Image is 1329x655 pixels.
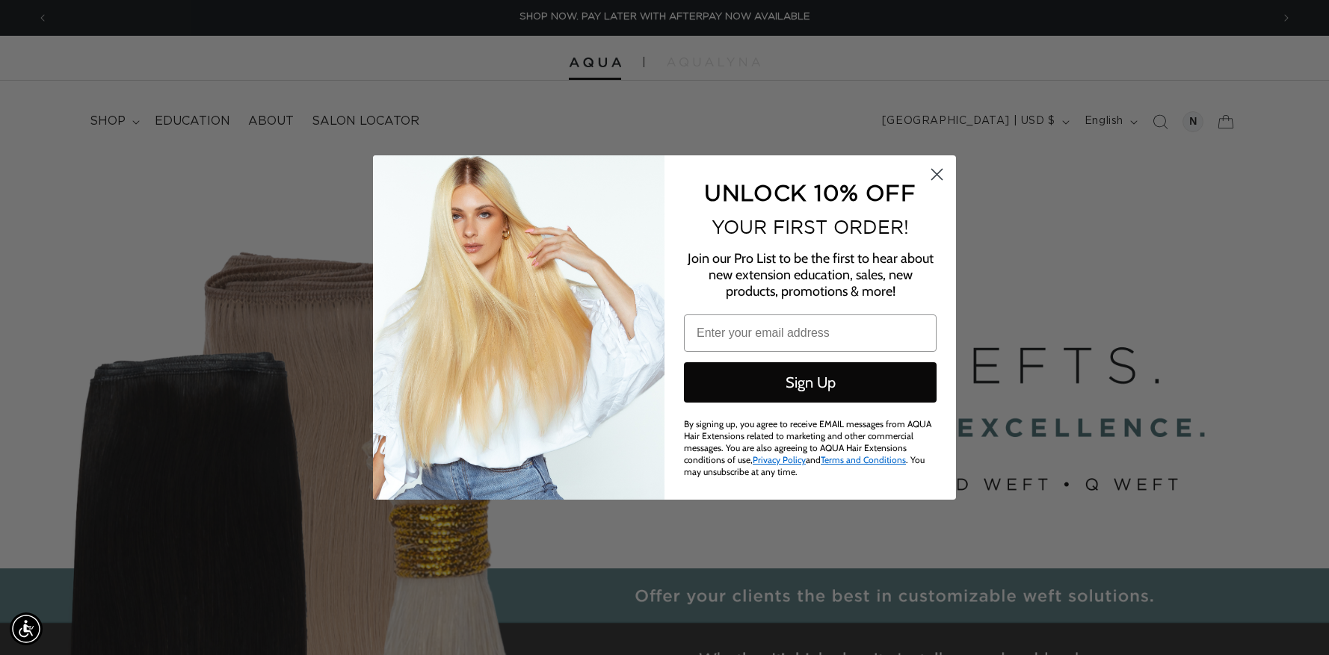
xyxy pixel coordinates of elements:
img: daab8b0d-f573-4e8c-a4d0-05ad8d765127.png [373,155,664,500]
span: By signing up, you agree to receive EMAIL messages from AQUA Hair Extensions related to marketing... [684,418,931,477]
div: Accessibility Menu [10,612,43,645]
span: YOUR FIRST ORDER! [712,217,909,238]
span: UNLOCK 10% OFF [704,180,916,205]
button: Sign Up [684,362,937,403]
input: Enter your email address [684,314,937,352]
a: Terms and Conditions [821,454,906,465]
a: Privacy Policy [753,454,806,465]
span: Join our Pro List to be the first to hear about new extension education, sales, new products, pro... [688,250,934,299]
button: Close dialog [924,161,950,187]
